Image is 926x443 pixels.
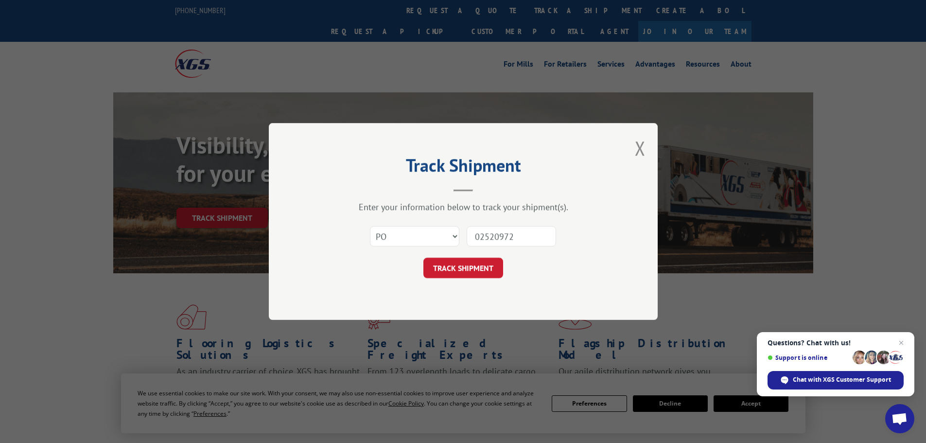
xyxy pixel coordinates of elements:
[768,371,904,390] div: Chat with XGS Customer Support
[895,337,907,349] span: Close chat
[467,226,556,247] input: Number(s)
[635,135,646,161] button: Close modal
[423,258,503,278] button: TRACK SHIPMENT
[885,404,914,433] div: Open chat
[317,201,609,213] div: Enter your information below to track your shipment(s).
[768,354,849,361] span: Support is online
[768,339,904,347] span: Questions? Chat with us!
[793,375,891,384] span: Chat with XGS Customer Support
[317,159,609,177] h2: Track Shipment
